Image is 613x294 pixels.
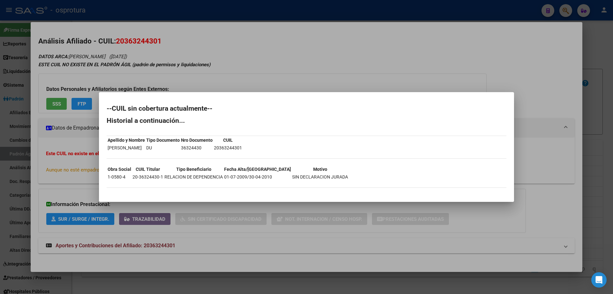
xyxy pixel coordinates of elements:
[164,173,223,180] td: RELACION DE DEPENDENCIA
[107,137,145,144] th: Apellido y Nombre
[107,166,132,173] th: Obra Social
[164,166,223,173] th: Tipo Beneficiario
[132,166,163,173] th: CUIL Titular
[107,105,506,112] h2: --CUIL sin cobertura actualmente--
[214,144,242,151] td: 20363244301
[224,166,291,173] th: Fecha Alta/[GEOGRAPHIC_DATA]
[146,137,180,144] th: Tipo Documento
[107,173,132,180] td: 1-0580-4
[107,117,506,124] h2: Historial a continuación...
[292,173,348,180] td: SIN DECLARACION JURADA
[146,144,180,151] td: DU
[181,137,213,144] th: Nro Documento
[107,144,145,151] td: [PERSON_NAME]
[181,144,213,151] td: 36324430
[591,272,607,288] div: Open Intercom Messenger
[292,166,348,173] th: Motivo
[132,173,163,180] td: 20-36324430-1
[224,173,291,180] td: 01-07-2009/30-04-2010
[214,137,242,144] th: CUIL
